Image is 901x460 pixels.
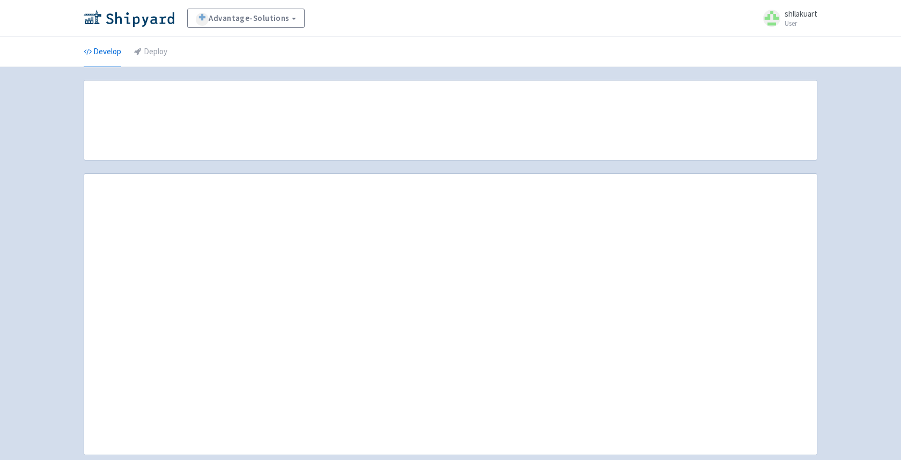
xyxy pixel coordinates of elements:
a: Develop [84,37,121,67]
img: Shipyard logo [84,10,174,27]
a: Deploy [134,37,167,67]
span: shllakuart [785,9,817,19]
a: Advantage-Solutions [187,9,305,28]
small: User [785,20,817,27]
a: shllakuart User [757,10,817,27]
